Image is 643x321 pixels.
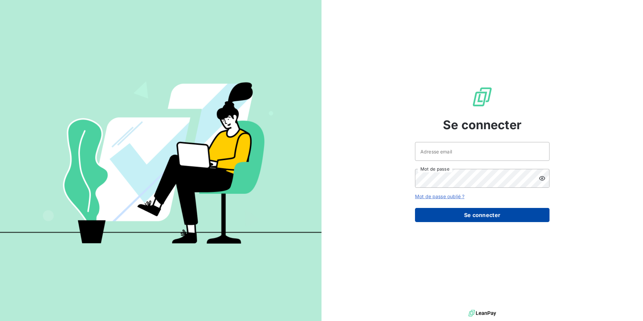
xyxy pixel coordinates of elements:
[443,116,522,134] span: Se connecter
[468,308,496,318] img: logo
[415,193,464,199] a: Mot de passe oublié ?
[471,86,493,108] img: Logo LeanPay
[415,208,550,222] button: Se connecter
[415,142,550,161] input: placeholder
